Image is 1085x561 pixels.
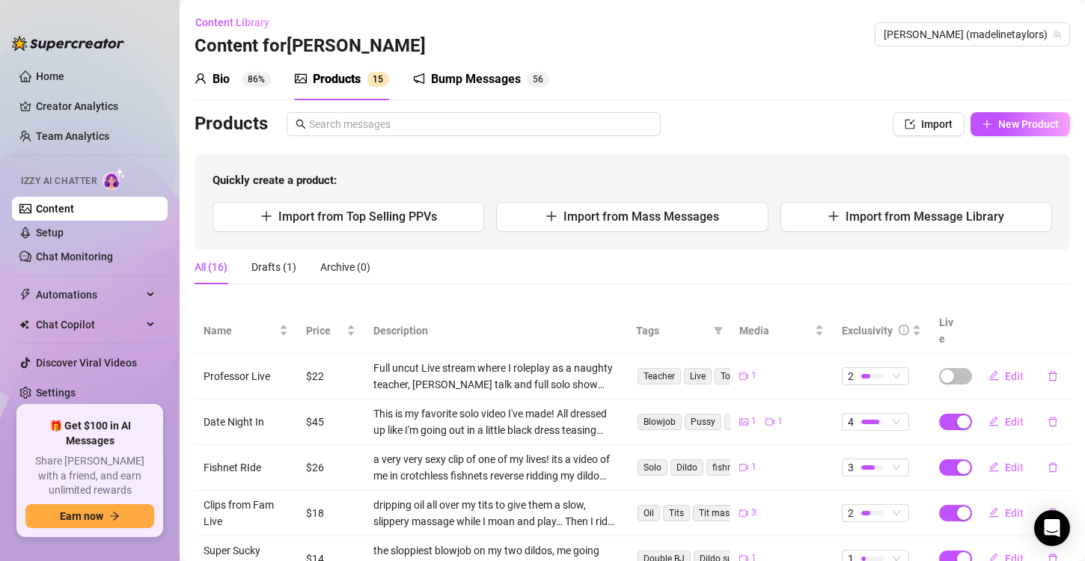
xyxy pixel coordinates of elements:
sup: 86% [242,72,271,87]
span: edit [988,507,999,518]
span: thunderbolt [19,289,31,301]
th: Price [297,308,364,354]
span: arrow-right [109,511,120,521]
span: Toys [715,368,745,384]
button: delete [1036,501,1070,525]
span: New Product [998,118,1059,130]
span: 1 [373,74,378,85]
span: Pussy [685,414,721,430]
span: Blowjob [638,414,682,430]
span: Tits [663,505,690,521]
img: logo-BBDzfeDw.svg [12,36,124,51]
span: 6 [538,74,543,85]
span: 5 [533,74,538,85]
span: Madeline (madelinetaylors) [884,23,1061,46]
input: Search messages [309,116,652,132]
span: delete [1048,371,1058,381]
span: 4 [848,414,854,430]
button: delete [1036,456,1070,479]
span: Media [739,322,812,339]
div: Bio [213,70,230,88]
span: Import [921,118,953,130]
span: Solo [638,459,667,476]
button: Import from Mass Messages [496,202,768,232]
button: delete [1036,410,1070,434]
img: Chat Copilot [19,319,29,330]
td: $22 [297,354,364,399]
span: user [195,73,207,85]
span: Edit [1005,416,1024,428]
span: Edit [1005,462,1024,473]
span: search [296,119,306,129]
span: 1 [751,460,757,474]
span: video-camera [739,372,748,381]
td: $45 [297,399,364,445]
a: Team Analytics [36,130,109,142]
button: Content Library [195,10,281,34]
th: Description [364,308,627,354]
td: Date Night In [195,399,297,445]
span: video-camera [765,417,774,426]
span: Import from Message Library [846,209,1004,224]
span: 2 [848,505,854,521]
div: All (16) [195,259,227,275]
button: Edit [977,456,1036,479]
span: edit [988,416,999,426]
a: Settings [36,387,76,399]
div: This is my favorite solo video I've made! All dressed up like I'm going out in a little black dre... [373,405,618,438]
td: Fishnet RIde [195,445,297,491]
span: Import from Top Selling PPVs [278,209,437,224]
a: Chat Monitoring [36,251,113,263]
div: Archive (0) [320,259,370,275]
div: Products [313,70,361,88]
span: 3 [848,459,854,476]
span: team [1053,30,1062,39]
img: AI Chatter [103,168,126,190]
span: 🎁 Get $100 in AI Messages [25,419,154,448]
th: Live [930,308,968,354]
th: Name [195,308,297,354]
span: video-camera [739,463,748,472]
button: Edit [977,364,1036,388]
td: Professor Live [195,354,297,399]
div: dripping oil all over my tits to give them a slow, slippery massage while I moan and play… Then I... [373,497,618,530]
span: Tags [636,322,707,339]
span: edit [988,370,999,381]
button: New Product [971,112,1070,136]
a: Home [36,70,64,82]
td: $18 [297,491,364,536]
span: Automations [36,283,142,307]
span: Price [306,322,343,339]
span: Content Library [195,16,269,28]
h3: Products [195,112,268,136]
span: Edit [1005,507,1024,519]
span: 2 [848,368,854,384]
span: filter [711,319,726,342]
span: notification [413,73,425,85]
span: Tit massage [693,505,755,521]
span: Teacher [638,368,681,384]
div: Open Intercom Messenger [1034,510,1070,546]
button: Import from Top Selling PPVs [213,202,484,232]
span: filter [714,326,723,335]
th: Tags [627,308,730,354]
span: plus [982,119,992,129]
span: fishnets [706,459,751,476]
span: Dildo [670,459,703,476]
span: Edit [1005,370,1024,382]
button: delete [1036,364,1070,388]
span: Izzy AI Chatter [21,174,97,188]
a: Creator Analytics [36,94,156,118]
span: import [905,119,915,129]
strong: Quickly create a product: [213,174,337,187]
div: Full uncut Live stream where I roleplay as a naughty teacher, [PERSON_NAME] talk and full solo sh... [373,360,618,393]
span: delete [1048,508,1058,518]
th: Media [730,308,833,354]
span: Earn now [60,510,103,522]
span: video-camera [739,509,748,518]
span: picture [295,73,307,85]
span: delete [1048,462,1058,473]
div: Drafts (1) [251,259,296,275]
span: Solo [724,414,754,430]
span: edit [988,462,999,472]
